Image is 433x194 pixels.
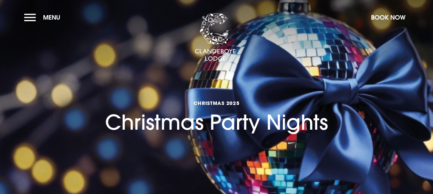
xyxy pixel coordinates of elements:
[105,75,328,134] h1: Christmas Party Nights
[105,100,328,106] span: Christmas 2025
[43,13,60,21] span: Menu
[24,10,64,25] button: Menu
[195,13,236,62] img: Clandeboye Lodge
[368,10,409,25] button: Book Now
